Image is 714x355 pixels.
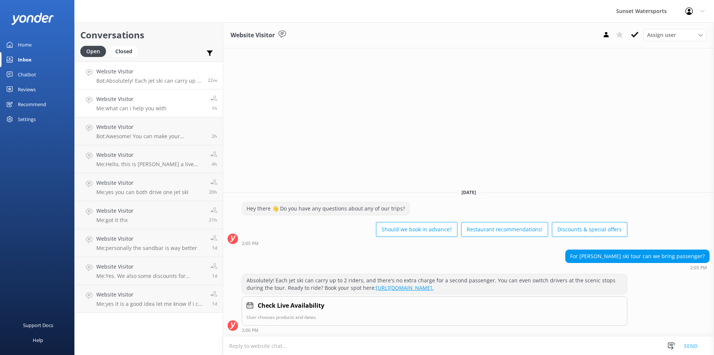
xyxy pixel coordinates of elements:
span: Aug 29 2025 04:16pm (UTC -05:00) America/Cancun [209,217,217,223]
div: Chatbot [18,67,36,82]
a: Website VisitorBot:Absolutely! Each jet ski can carry up to 2 riders, and there's no extra charge... [75,61,223,89]
button: Should we book in advance? [376,222,457,237]
a: Website VisitorMe:yes it is a good idea let me know if i can be of any help deciding which trip1d [75,285,223,313]
button: Discounts & special offers [552,222,627,237]
div: Aug 30 2025 01:06pm (UTC -05:00) America/Cancun [242,327,627,333]
span: Aug 30 2025 01:05pm (UTC -05:00) America/Cancun [208,77,217,83]
span: Aug 29 2025 10:56am (UTC -05:00) America/Cancun [212,245,217,251]
p: Me: Yes. We also some discounts for September. When will you be in [GEOGRAPHIC_DATA]? [96,273,205,279]
h4: Website Visitor [96,67,202,76]
div: Hey there 👋 Do you have any questions about any of our trips? [242,202,409,215]
div: Settings [18,112,36,127]
p: Bot: Absolutely! Each jet ski can carry up to 2 riders, and there's no extra charge for a second ... [96,77,202,84]
h3: Website Visitor [231,31,275,40]
h4: Website Visitor [96,207,134,215]
a: Open [80,47,110,55]
div: Assign User [643,29,707,41]
div: Closed [110,46,138,57]
h4: Website Visitor [96,95,167,103]
p: Bot: Awesome! You can make your reservation online by visiting [URL][DOMAIN_NAME]. Just select yo... [96,133,206,140]
p: Me: yes you can both drive one jet ski [96,189,189,196]
a: Website VisitorMe:got it thx21h [75,201,223,229]
span: Aug 30 2025 08:38am (UTC -05:00) America/Cancun [212,161,217,167]
h4: Website Visitor [96,151,205,159]
div: Recommend [18,97,46,112]
div: Inbox [18,52,32,67]
h4: Website Visitor [96,235,197,243]
button: Restaurant recommendations! [461,222,548,237]
span: Aug 30 2025 11:02am (UTC -05:00) America/Cancun [212,133,217,139]
span: Aug 29 2025 05:17pm (UTC -05:00) America/Cancun [209,189,217,195]
a: Closed [110,47,142,55]
strong: 2:05 PM [690,266,707,270]
a: Website VisitorMe:Yes. We also some discounts for September. When will you be in [GEOGRAPHIC_DATA... [75,257,223,285]
div: Aug 30 2025 01:05pm (UTC -05:00) America/Cancun [242,241,627,246]
strong: 2:05 PM [242,241,258,246]
p: Me: got it thx [96,217,134,224]
h2: Conversations [80,28,217,42]
h4: Website Visitor [96,123,206,131]
div: Support Docs [23,318,53,333]
span: Aug 30 2025 11:30am (UTC -05:00) America/Cancun [212,105,217,111]
span: Aug 29 2025 09:37am (UTC -05:00) America/Cancun [212,273,217,279]
div: For [PERSON_NAME] ski tour can we bring passenger? [566,250,709,263]
span: Aug 29 2025 07:13am (UTC -05:00) America/Cancun [212,301,217,307]
a: Website VisitorMe:personally the sandbar is way better1d [75,229,223,257]
span: Assign user [647,31,676,39]
h4: Website Visitor [96,179,189,187]
h4: Website Visitor [96,263,205,271]
p: Me: Hello, this is [PERSON_NAME] a live agent with Sunset Watersports the jets skis are in a desi... [96,161,205,168]
div: Aug 30 2025 01:05pm (UTC -05:00) America/Cancun [565,265,710,270]
a: Website VisitorMe:what can i help you with1h [75,89,223,117]
div: Absolutely! Each jet ski can carry up to 2 riders, and there's no extra charge for a second passe... [242,274,627,294]
a: Website VisitorBot:Awesome! You can make your reservation online by visiting [URL][DOMAIN_NAME]. ... [75,117,223,145]
a: Website VisitorMe:yes you can both drive one jet ski20h [75,173,223,201]
p: User chooses products and dates. [247,314,623,321]
div: Home [18,37,32,52]
a: [URL][DOMAIN_NAME]. [376,284,434,291]
div: Reviews [18,82,36,97]
div: Help [33,333,43,348]
p: Me: what can i help you with [96,105,167,112]
img: yonder-white-logo.png [11,13,54,25]
span: [DATE] [457,189,480,196]
strong: 2:06 PM [242,328,258,333]
p: Me: yes it is a good idea let me know if i can be of any help deciding which trip [96,301,205,307]
div: Open [80,46,106,57]
p: Me: personally the sandbar is way better [96,245,197,251]
h4: Check Live Availability [258,301,324,311]
h4: Website Visitor [96,291,205,299]
a: Website VisitorMe:Hello, this is [PERSON_NAME] a live agent with Sunset Watersports the jets skis... [75,145,223,173]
